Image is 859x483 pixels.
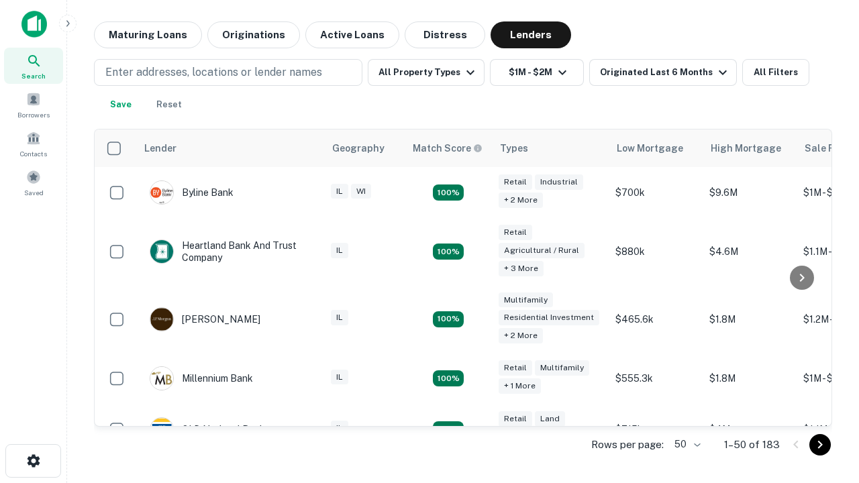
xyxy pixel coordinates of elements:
div: Millennium Bank [150,366,253,390]
div: Residential Investment [499,310,599,325]
img: capitalize-icon.png [21,11,47,38]
div: IL [331,310,348,325]
div: [PERSON_NAME] [150,307,260,331]
a: Saved [4,164,63,201]
div: Capitalize uses an advanced AI algorithm to match your search with the best lender. The match sco... [413,141,483,156]
div: Lender [144,140,176,156]
div: Low Mortgage [617,140,683,156]
div: Types [500,140,528,156]
button: Originated Last 6 Months [589,59,737,86]
td: $555.3k [609,353,703,404]
td: $1.8M [703,286,797,354]
td: $465.6k [609,286,703,354]
div: Retail [499,225,532,240]
div: Byline Bank [150,180,234,205]
button: Reset [148,91,191,118]
button: Enter addresses, locations or lender names [94,59,362,86]
td: $4M [703,404,797,455]
p: 1–50 of 183 [724,437,780,453]
td: $9.6M [703,167,797,218]
div: IL [331,421,348,436]
p: Enter addresses, locations or lender names [105,64,322,80]
div: Retail [499,174,532,190]
button: Distress [405,21,485,48]
div: + 3 more [499,261,544,276]
th: Capitalize uses an advanced AI algorithm to match your search with the best lender. The match sco... [405,129,492,167]
button: Maturing Loans [94,21,202,48]
button: $1M - $2M [490,59,584,86]
td: $1.8M [703,353,797,404]
button: Go to next page [809,434,831,455]
div: IL [331,184,348,199]
td: $4.6M [703,218,797,286]
img: picture [150,367,173,390]
div: Industrial [535,174,583,190]
div: + 2 more [499,193,543,208]
div: Multifamily [499,292,553,308]
td: $715k [609,404,703,455]
div: High Mortgage [711,140,781,156]
a: Borrowers [4,87,63,123]
span: Saved [24,187,44,198]
div: Matching Properties: 17, hasApolloMatch: undefined [433,244,464,260]
div: Retail [499,411,532,427]
h6: Match Score [413,141,480,156]
div: Originated Last 6 Months [600,64,731,80]
div: OLD National Bank [150,417,265,441]
th: Lender [136,129,324,167]
button: All Property Types [368,59,485,86]
img: picture [150,308,173,331]
button: Active Loans [305,21,399,48]
a: Search [4,48,63,84]
button: Save your search to get updates of matches that match your search criteria. [99,91,142,118]
img: picture [150,240,173,263]
td: $700k [609,167,703,218]
div: Heartland Bank And Trust Company [150,239,311,264]
div: Matching Properties: 27, hasApolloMatch: undefined [433,311,464,327]
div: Land [535,411,565,427]
span: Borrowers [17,109,50,120]
iframe: Chat Widget [792,333,859,397]
div: Matching Properties: 21, hasApolloMatch: undefined [433,184,464,201]
div: Agricultural / Rural [499,243,585,258]
div: Multifamily [535,360,589,376]
div: Matching Properties: 16, hasApolloMatch: undefined [433,370,464,386]
div: Matching Properties: 18, hasApolloMatch: undefined [433,421,464,437]
th: Low Mortgage [609,129,703,167]
span: Contacts [20,148,47,159]
a: Contacts [4,125,63,162]
div: Geography [332,140,385,156]
div: Retail [499,360,532,376]
button: Lenders [491,21,571,48]
div: IL [331,370,348,385]
button: Originations [207,21,300,48]
div: + 2 more [499,328,543,343]
th: High Mortgage [703,129,797,167]
th: Geography [324,129,405,167]
div: WI [351,184,371,199]
div: IL [331,243,348,258]
div: + 1 more [499,378,541,394]
p: Rows per page: [591,437,664,453]
img: picture [150,181,173,204]
th: Types [492,129,609,167]
div: 50 [669,435,703,454]
span: Search [21,70,46,81]
td: $880k [609,218,703,286]
button: All Filters [742,59,809,86]
img: picture [150,418,173,441]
